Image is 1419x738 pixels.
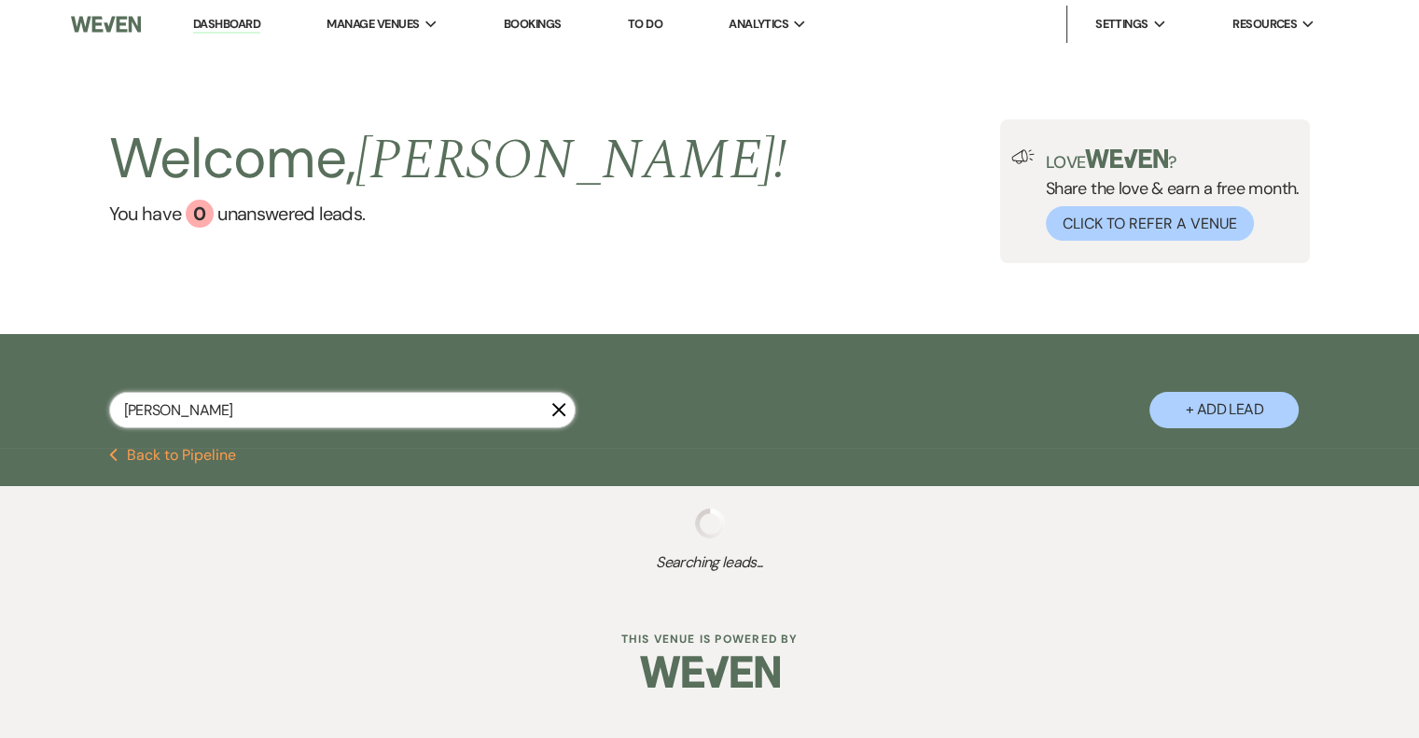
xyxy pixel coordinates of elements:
span: Analytics [729,15,788,34]
button: Back to Pipeline [109,448,237,463]
h2: Welcome, [109,119,787,200]
span: Resources [1232,15,1297,34]
span: Settings [1095,15,1148,34]
img: loud-speaker-illustration.svg [1011,149,1035,164]
span: Searching leads... [71,551,1348,574]
a: You have 0 unanswered leads. [109,200,787,228]
img: weven-logo-green.svg [1085,149,1168,168]
div: 0 [186,200,214,228]
button: Click to Refer a Venue [1046,206,1254,241]
a: To Do [628,16,662,32]
input: Search by name, event date, email address or phone number [109,392,576,428]
button: + Add Lead [1149,392,1299,428]
img: loading spinner [695,508,725,538]
a: Bookings [504,16,562,32]
img: Weven Logo [71,5,141,44]
a: Dashboard [193,16,260,34]
img: Weven Logo [640,639,780,704]
span: Manage Venues [327,15,419,34]
div: Share the love & earn a free month. [1035,149,1300,241]
span: [PERSON_NAME] ! [355,118,786,203]
p: Love ? [1046,149,1300,171]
